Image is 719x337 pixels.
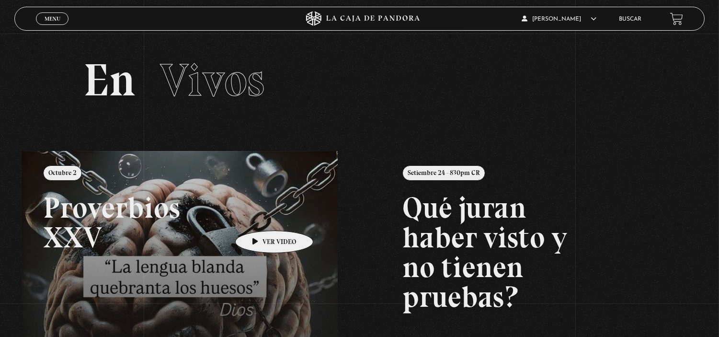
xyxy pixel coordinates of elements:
span: Menu [45,16,60,22]
span: Vivos [160,53,264,107]
a: View your shopping cart [670,12,683,25]
a: Buscar [619,16,641,22]
span: Cerrar [41,24,64,31]
h2: En [83,58,636,103]
span: [PERSON_NAME] [522,16,596,22]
